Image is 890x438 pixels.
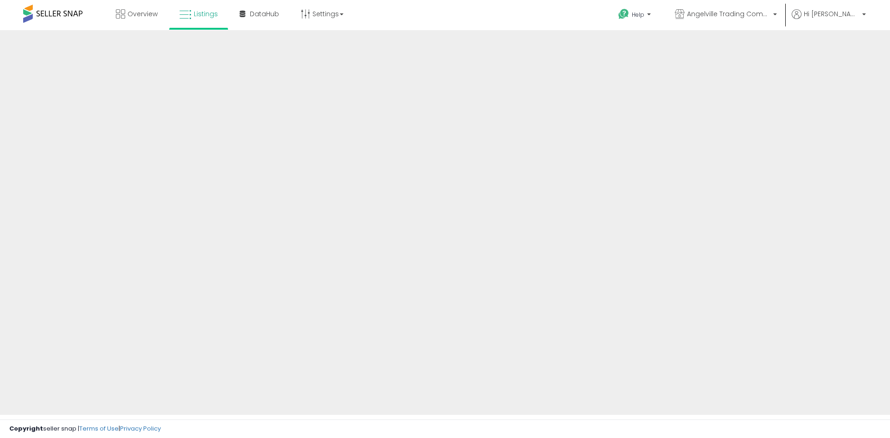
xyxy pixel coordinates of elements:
[250,9,279,19] span: DataHub
[687,9,770,19] span: Angelville Trading Company
[804,9,859,19] span: Hi [PERSON_NAME]
[618,8,629,20] i: Get Help
[611,1,660,30] a: Help
[792,9,866,30] a: Hi [PERSON_NAME]
[632,11,644,19] span: Help
[194,9,218,19] span: Listings
[127,9,158,19] span: Overview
